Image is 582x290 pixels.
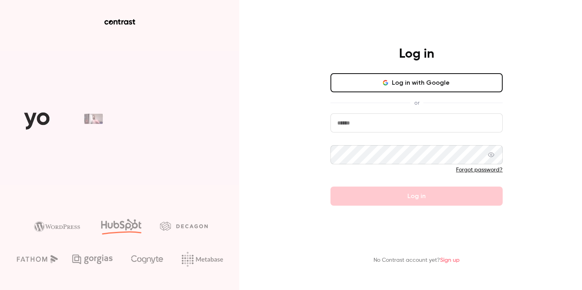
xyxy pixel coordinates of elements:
[374,256,460,265] p: No Contrast account yet?
[456,167,503,173] a: Forgot password?
[410,99,423,107] span: or
[330,73,503,92] button: Log in with Google
[399,46,434,62] h4: Log in
[440,257,460,263] a: Sign up
[160,222,208,230] img: decagon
